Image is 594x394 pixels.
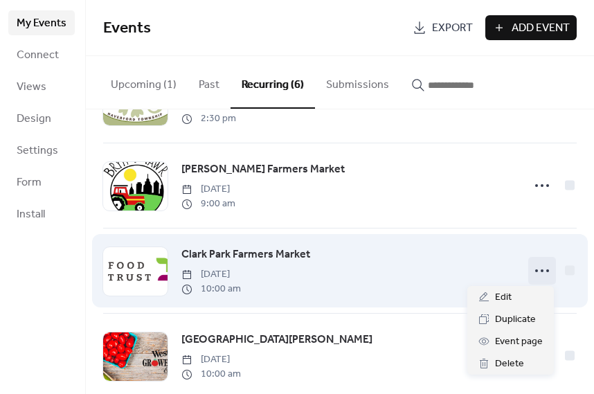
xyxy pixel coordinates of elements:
a: Clark Park Farmers Market [181,246,310,264]
a: Views [8,74,75,99]
button: Recurring (6) [231,56,315,109]
span: Connect [17,47,59,64]
a: [GEOGRAPHIC_DATA][PERSON_NAME] [181,331,372,349]
span: 10:00 am [181,282,241,296]
a: Export [406,15,480,40]
span: Form [17,174,42,191]
a: Install [8,202,75,226]
span: 9:00 am [181,197,235,211]
span: Clark Park Farmers Market [181,247,310,263]
span: My Events [17,15,66,32]
a: Settings [8,138,75,163]
span: Events [103,13,151,44]
span: Edit [495,289,512,306]
span: Duplicate [495,312,536,328]
span: Add Event [512,20,570,37]
span: [DATE] [181,182,235,197]
a: Connect [8,42,75,67]
span: Delete [495,356,524,373]
span: [DATE] [181,267,241,282]
button: Upcoming (1) [100,56,188,107]
a: [PERSON_NAME] Farmers Market [181,161,345,179]
span: 2:30 pm [181,111,236,126]
a: Design [8,106,75,131]
span: Event page [495,334,543,350]
span: [GEOGRAPHIC_DATA][PERSON_NAME] [181,332,372,348]
button: Submissions [315,56,400,107]
span: Views [17,79,46,96]
button: Past [188,56,231,107]
span: Design [17,111,51,127]
a: My Events [8,10,75,35]
a: Form [8,170,75,195]
span: 10:00 am [181,367,241,382]
span: Settings [17,143,58,159]
span: [DATE] [181,352,241,367]
span: [PERSON_NAME] Farmers Market [181,161,345,178]
button: Add Event [485,15,577,40]
span: Install [17,206,45,223]
span: Export [432,20,473,37]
